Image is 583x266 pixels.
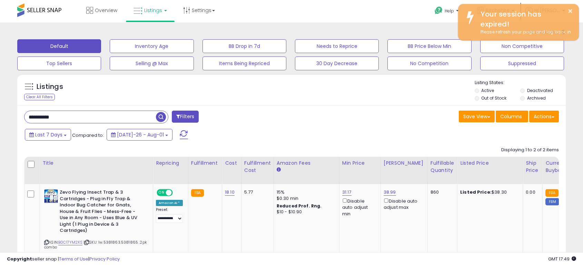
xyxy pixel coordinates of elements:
[545,198,559,205] small: FBM
[384,189,396,196] a: 38.99
[277,167,281,173] small: Amazon Fees.
[59,256,88,262] a: Terms of Use
[244,160,271,174] div: Fulfillment Cost
[95,7,117,14] span: Overview
[480,57,564,70] button: Suppressed
[44,239,147,250] span: | SKU: lw.5381863.5381865 .2pk combo
[295,39,379,53] button: Needs to Reprice
[295,57,379,70] button: 30 Day Decrease
[434,6,443,15] i: Get Help
[475,29,574,35] div: Please refresh your page and log back in
[500,113,522,120] span: Columns
[156,200,183,206] div: Amazon AI *
[110,57,194,70] button: Selling @ Max
[244,189,268,195] div: 5.77
[7,256,120,263] div: seller snap | |
[107,129,172,141] button: [DATE]-26 - Aug-01
[481,95,506,101] label: Out of Stock
[342,189,352,196] a: 31.17
[431,189,452,195] div: 860
[35,131,62,138] span: Last 7 Days
[7,256,32,262] strong: Copyright
[42,160,150,167] div: Title
[25,129,71,141] button: Last 7 Days
[548,256,576,262] span: 2025-08-11 17:49 GMT
[277,195,334,202] div: $0.30 min
[384,160,425,167] div: [PERSON_NAME]
[156,207,183,223] div: Preset:
[172,190,183,196] span: OFF
[225,189,235,196] a: 18.10
[144,7,162,14] span: Listings
[567,7,573,16] button: ×
[37,82,63,92] h5: Listings
[58,239,82,245] a: B0C17YM2XS
[172,111,199,123] button: Filters
[545,160,581,174] div: Current Buybox Price
[429,1,466,22] a: Help
[24,94,55,100] div: Clear All Filters
[526,189,537,195] div: 0.00
[527,88,553,93] label: Deactivated
[384,197,422,211] div: Disable auto adjust max
[277,209,334,215] div: $10 - $10.90
[496,111,528,122] button: Columns
[501,147,559,153] div: Displaying 1 to 2 of 2 items
[545,189,558,197] small: FBA
[529,111,559,122] button: Actions
[17,57,101,70] button: Top Sellers
[72,132,104,139] span: Compared to:
[191,160,219,167] div: Fulfillment
[89,256,120,262] a: Privacy Policy
[225,160,238,167] div: Cost
[387,39,471,53] button: BB Price Below Min
[342,197,375,217] div: Disable auto adjust min
[117,131,164,138] span: [DATE]-26 - Aug-01
[342,160,378,167] div: Min Price
[459,111,495,122] button: Save View
[475,9,574,29] div: Your session has expired!
[481,88,494,93] label: Active
[60,189,144,236] b: Zevo Flying Insect Trap & 3 Cartridges - Plug in Fly Trap & Indoor Bug Catcher for Gnats, House &...
[480,39,564,53] button: Non Competitive
[17,39,101,53] button: Default
[475,80,566,86] p: Listing States:
[157,190,166,196] span: ON
[202,57,286,70] button: Items Being Repriced
[191,189,204,197] small: FBA
[156,160,185,167] div: Repricing
[431,160,454,174] div: Fulfillable Quantity
[277,189,334,195] div: 15%
[460,160,520,167] div: Listed Price
[527,95,546,101] label: Archived
[277,203,322,209] b: Reduced Prof. Rng.
[460,189,492,195] b: Listed Price:
[202,39,286,53] button: BB Drop in 7d
[44,189,58,203] img: 51pQv0yeAjL._SL40_.jpg
[277,160,336,167] div: Amazon Fees
[526,160,540,174] div: Ship Price
[387,57,471,70] button: No Competition
[110,39,194,53] button: Inventory Age
[460,189,517,195] div: $38.30
[445,8,454,14] span: Help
